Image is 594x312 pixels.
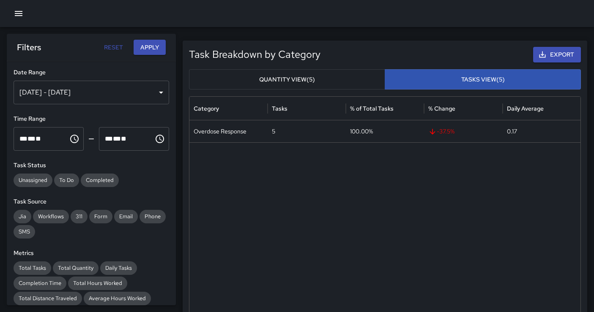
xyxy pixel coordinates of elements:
div: Total Quantity [53,261,99,275]
div: 0.17 [503,120,581,142]
span: Meridiem [36,136,41,142]
span: Minutes [27,136,36,142]
h6: Time Range [14,114,169,124]
div: Daily Tasks [100,261,137,275]
h6: Date Range [14,68,169,77]
div: Workflows [33,210,69,223]
div: [DATE] - [DATE] [14,81,169,104]
div: Form [89,210,112,223]
div: Total Tasks [14,261,51,275]
span: Phone [140,212,166,221]
div: % of Total Tasks [350,105,394,112]
div: Completion Time [14,277,66,290]
h6: Task Status [14,161,169,170]
button: Apply [134,40,166,55]
div: Completed [81,174,119,187]
span: Hours [105,136,113,142]
span: Average Hours Worked [84,294,151,303]
button: Export [533,47,581,62]
span: Email [114,212,138,221]
div: Category [194,105,219,112]
div: 311 [71,210,88,223]
h6: Filters [17,41,41,54]
span: Meridiem [121,136,126,142]
div: Daily Average [507,105,544,112]
span: Total Quantity [53,264,99,272]
h6: Metrics [14,249,169,258]
span: Daily Tasks [100,264,137,272]
span: Form [89,212,112,221]
span: Workflows [33,212,69,221]
span: SMS [14,228,35,236]
button: Reset [100,40,127,55]
div: To Do [54,174,79,187]
span: -37.5 % [428,121,498,142]
span: Total Tasks [14,264,51,272]
button: Quantity View(5) [189,69,385,90]
div: Phone [140,210,166,223]
span: Total Hours Worked [68,279,127,288]
div: SMS [14,225,35,239]
span: To Do [54,176,79,184]
h5: Task Breakdown by Category [189,48,482,61]
div: Total Hours Worked [68,277,127,290]
span: Total Distance Traveled [14,294,82,303]
div: % Change [428,105,455,112]
div: Email [114,210,138,223]
div: 100.00% [346,120,424,142]
span: Unassigned [14,176,52,184]
span: Jia [14,212,31,221]
div: Average Hours Worked [84,292,151,305]
div: Total Distance Traveled [14,292,82,305]
button: Choose time, selected time is 11:59 PM [151,130,168,147]
span: 311 [71,212,88,221]
div: Tasks [272,105,287,112]
div: Overdose Response [189,120,268,142]
span: Hours [19,136,27,142]
div: Unassigned [14,174,52,187]
button: Choose time, selected time is 12:00 AM [66,130,83,147]
span: Minutes [113,136,121,142]
div: 5 [268,120,346,142]
span: Completed [81,176,119,184]
h6: Task Source [14,197,169,206]
div: Jia [14,210,31,223]
span: Completion Time [14,279,66,288]
button: Tasks View(5) [385,69,581,90]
